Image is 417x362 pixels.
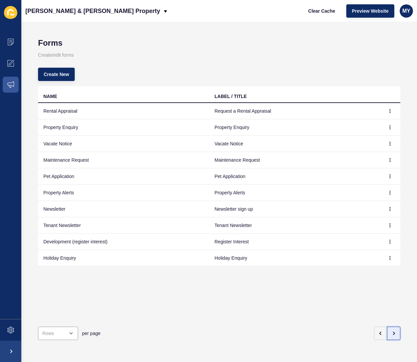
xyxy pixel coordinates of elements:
div: NAME [43,93,57,100]
td: Holiday Enquiry [38,250,209,266]
td: Vacate Notice [38,136,209,152]
td: Register Interest [209,234,380,250]
td: Pet Application [38,168,209,185]
span: MY [402,8,410,14]
td: Property Enquiry [38,119,209,136]
td: Vacate Notice [209,136,380,152]
td: Development (register interest) [38,234,209,250]
p: [PERSON_NAME] & [PERSON_NAME] Property [25,3,160,19]
td: Maintenance Request [209,152,380,168]
span: per page [82,330,100,337]
td: Pet Application [209,168,380,185]
button: Preview Website [346,4,394,18]
td: Maintenance Request [38,152,209,168]
td: Holiday Enquiry [209,250,380,266]
td: Newsletter sign up [209,201,380,217]
span: Clear Cache [308,8,335,14]
td: Tenant Newsletter [209,217,380,234]
button: Clear Cache [303,4,341,18]
td: Tenant Newsletter [38,217,209,234]
p: Create/edit forms [38,48,400,62]
h1: Forms [38,38,400,48]
span: Preview Website [352,8,389,14]
td: Rental Appraisal [38,103,209,119]
td: Property Alerts [209,185,380,201]
button: Create New [38,68,75,81]
td: Property Enquiry [209,119,380,136]
span: Create New [44,71,69,78]
div: open menu [38,327,78,340]
div: LABEL / TITLE [215,93,247,100]
td: Property Alerts [38,185,209,201]
td: Newsletter [38,201,209,217]
td: Request a Rental Appraisal [209,103,380,119]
